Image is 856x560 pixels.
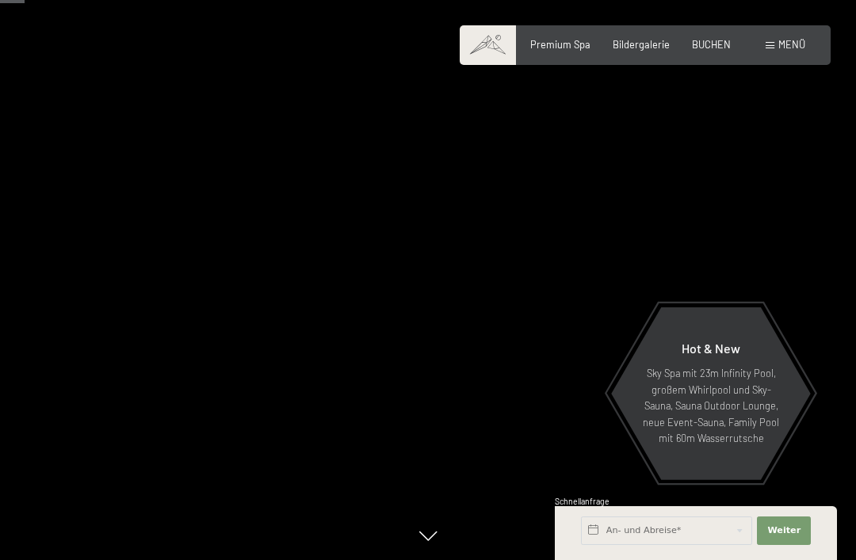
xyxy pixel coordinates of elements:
span: Hot & New [682,341,740,356]
a: Bildergalerie [613,38,670,51]
span: Weiter [767,524,801,537]
span: Schnellanfrage [555,497,610,506]
button: Weiter [757,516,811,545]
a: BUCHEN [692,38,731,51]
span: Menü [778,38,805,51]
p: Sky Spa mit 23m Infinity Pool, großem Whirlpool und Sky-Sauna, Sauna Outdoor Lounge, neue Event-S... [642,365,780,446]
a: Premium Spa [530,38,590,51]
a: Hot & New Sky Spa mit 23m Infinity Pool, großem Whirlpool und Sky-Sauna, Sauna Outdoor Lounge, ne... [610,307,812,481]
